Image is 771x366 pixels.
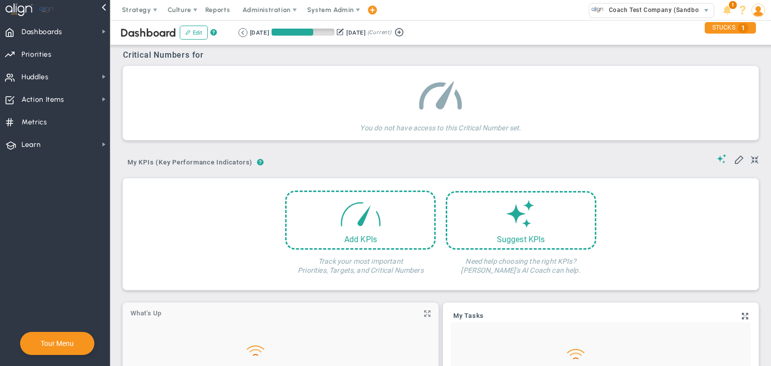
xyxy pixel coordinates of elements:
[168,6,191,14] span: Culture
[591,4,604,16] img: 33603.Company.photo
[22,89,64,110] span: Action Items
[453,312,484,320] a: My Tasks
[604,4,704,17] span: Coach Test Company (Sandbox)
[699,4,714,18] span: select
[734,154,744,164] span: Edit My KPIs
[738,23,748,33] span: 1
[729,1,737,9] span: 1
[250,28,269,37] div: [DATE]
[123,154,257,172] button: My KPIs (Key Performance Indicators)
[22,44,52,65] span: Priorities
[38,339,77,348] button: Tour Menu
[238,28,247,37] button: Go to previous period
[22,22,62,43] span: Dashboards
[285,250,436,275] h4: Track your most important Priorities, Targets, and Critical Numbers
[453,312,484,319] span: My Tasks
[447,235,595,244] div: Suggest KPIs
[22,112,47,133] span: Metrics
[360,116,521,132] h4: You do not have access to this Critical Number set.
[22,134,41,155] span: Learn
[123,154,257,170] span: My KPIs (Key Performance Indicators)
[242,6,290,14] span: Administration
[287,235,434,244] div: Add KPIs
[705,22,756,34] div: STUCKS
[22,67,49,88] span: Huddles
[346,28,365,37] div: [DATE]
[123,50,206,60] span: Critical Numbers for
[122,6,151,14] span: Strategy
[272,29,334,36] div: Period Progress: 66% Day 60 of 90 with 30 remaining.
[751,4,765,17] img: 64089.Person.photo
[307,6,354,14] span: System Admin
[367,28,392,37] span: (Current)
[120,26,176,40] span: Dashboard
[717,154,727,163] span: Suggestions (AI Feature)
[446,250,596,275] h4: Need help choosing the right KPIs? [PERSON_NAME]'s AI Coach can help.
[180,26,208,40] button: Edit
